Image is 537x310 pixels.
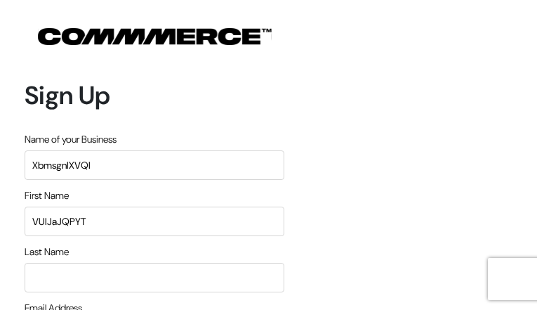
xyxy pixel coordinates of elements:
[38,28,272,45] img: COMMMERCE
[25,245,69,259] label: Last Name
[25,80,284,110] h1: Sign Up
[25,132,117,147] label: Name of your Business
[25,188,69,203] label: First Name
